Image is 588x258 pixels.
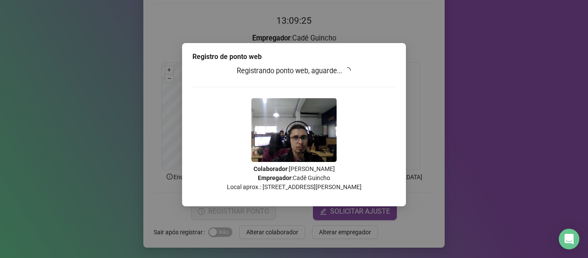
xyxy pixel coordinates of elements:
span: loading [344,67,352,75]
img: 2Q== [251,98,337,162]
strong: Empregador [258,174,291,181]
div: Registro de ponto web [192,52,396,62]
p: : [PERSON_NAME] : Cadê Guincho Local aprox.: [STREET_ADDRESS][PERSON_NAME] [192,165,396,192]
div: Open Intercom Messenger [559,229,579,249]
h3: Registrando ponto web, aguarde... [192,65,396,77]
strong: Colaborador [254,165,288,172]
